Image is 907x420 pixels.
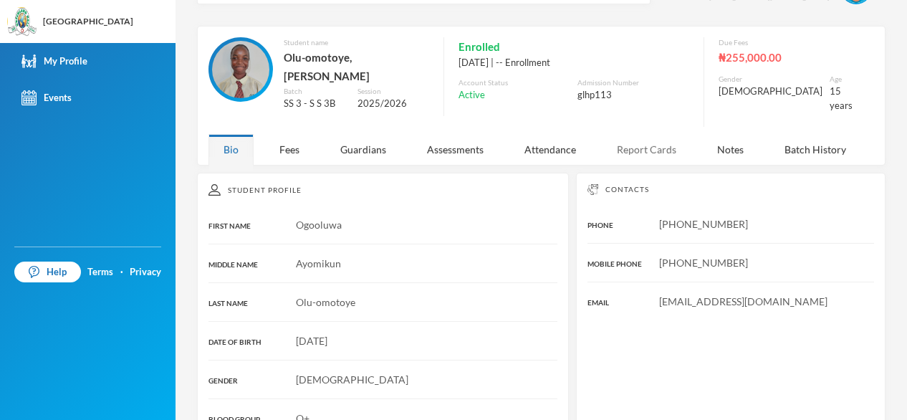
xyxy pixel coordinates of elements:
span: Olu-omotoye [296,296,355,308]
span: [EMAIL_ADDRESS][DOMAIN_NAME] [659,295,827,307]
img: logo [8,8,37,37]
div: Olu-omotoye, [PERSON_NAME] [284,48,429,86]
div: Contacts [587,184,874,195]
div: 15 years [830,85,853,113]
div: Batch [284,86,347,97]
span: Ayomikun [296,257,341,269]
div: ₦255,000.00 [719,48,853,67]
a: Privacy [130,265,161,280]
div: Gender [719,74,822,85]
span: Ogooluwa [296,219,342,231]
div: [DATE] | -- Enrollment [459,56,689,70]
div: Session [357,86,429,97]
div: My Profile [21,54,87,69]
span: Active [459,88,485,102]
img: STUDENT [212,41,269,98]
div: Assessments [412,134,499,165]
div: 2025/2026 [357,97,429,111]
div: Age [830,74,853,85]
div: Due Fees [719,37,853,48]
a: Terms [87,265,113,280]
div: [GEOGRAPHIC_DATA] [43,15,133,28]
div: · [120,265,123,280]
span: [PHONE_NUMBER] [659,257,748,269]
div: Student Profile [208,184,557,196]
div: Report Cards [602,134,691,165]
span: [DEMOGRAPHIC_DATA] [296,373,408,386]
div: Fees [264,134,315,165]
div: Attendance [509,134,591,165]
span: Enrolled [459,37,500,56]
a: Help [14,262,81,283]
div: glhp113 [577,88,689,102]
span: [DATE] [296,335,327,347]
div: Account Status [459,77,570,88]
div: Guardians [325,134,401,165]
div: Bio [208,134,254,165]
div: Batch History [769,134,861,165]
div: [DEMOGRAPHIC_DATA] [719,85,822,99]
div: Notes [702,134,759,165]
div: Events [21,90,72,105]
span: [PHONE_NUMBER] [659,218,748,230]
div: Student name [284,37,429,48]
div: SS 3 - S S 3B [284,97,347,111]
div: Admission Number [577,77,689,88]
